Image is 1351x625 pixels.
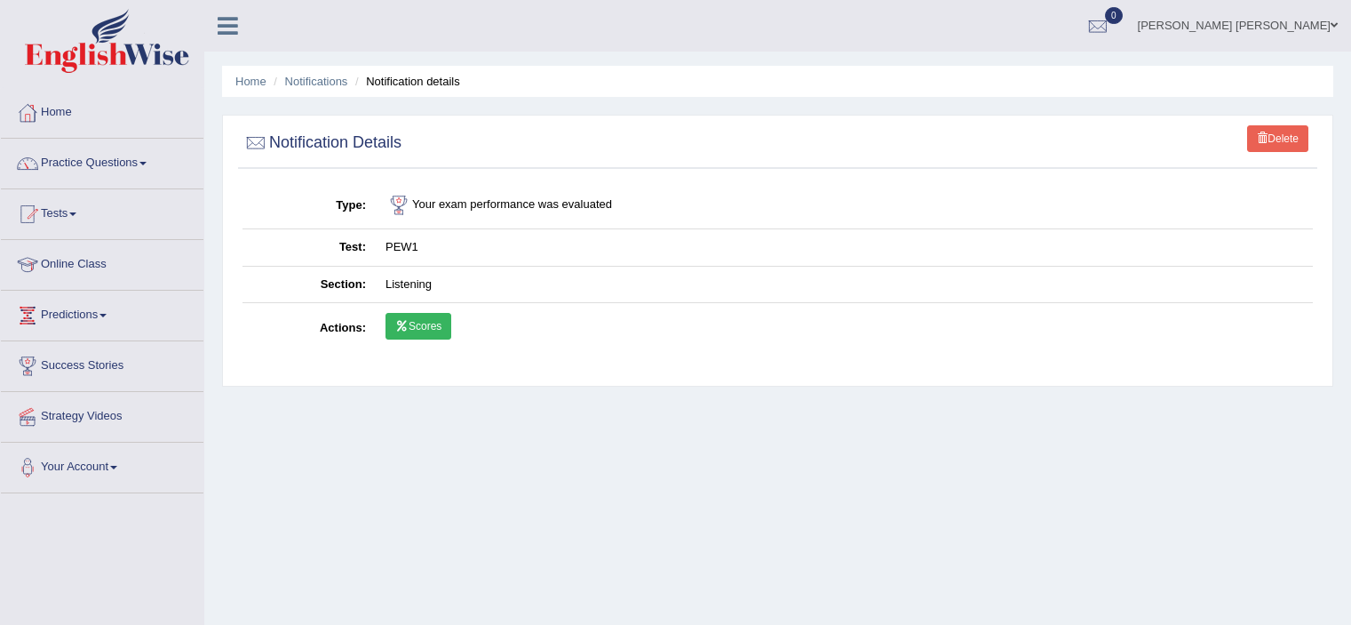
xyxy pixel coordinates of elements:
a: Your Account [1,443,203,487]
a: Strategy Videos [1,392,203,437]
a: Online Class [1,240,203,284]
span: 0 [1105,7,1123,24]
th: Actions [242,303,376,355]
th: Section [242,266,376,303]
a: Success Stories [1,341,203,386]
a: Notifications [285,75,348,88]
td: Listening [376,266,1313,303]
td: Your exam performance was evaluated [376,182,1313,229]
h2: Notification Details [242,130,401,156]
a: Practice Questions [1,139,203,183]
li: Notification details [351,73,460,90]
a: Home [235,75,266,88]
a: Tests [1,189,203,234]
th: Test [242,229,376,267]
a: Home [1,88,203,132]
a: Predictions [1,291,203,335]
td: PEW1 [376,229,1313,267]
th: Type [242,182,376,229]
a: Delete [1247,125,1308,152]
a: Scores [385,313,451,340]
